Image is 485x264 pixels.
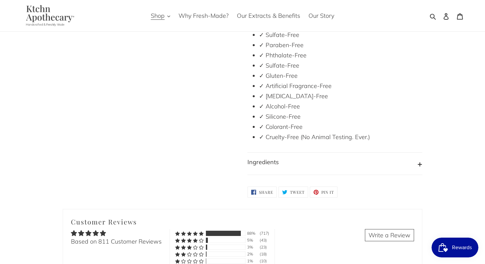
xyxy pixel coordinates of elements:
div: Average rating is 4.77 stars [71,229,162,237]
span: Pin it [321,190,334,194]
iframe: Button to open loyalty program pop-up [432,238,478,257]
h2: Customer Reviews [71,217,414,226]
span: Our Story [308,12,334,20]
li: ✓ Artificial Fragrance-Free [259,81,422,90]
li: ✓ Paraben-Free [259,41,422,49]
li: ✓ Silicone-Free [259,112,422,121]
li: ✓ Sulfate-Free [259,61,422,70]
span: Tweet [290,190,305,194]
li: ✓ Gluten-Free [259,71,422,80]
li: ✓ Sulfate-Free [259,30,422,39]
li: ✓ Cruelty-Free (No Animal Testing. Ever.) [259,132,422,141]
li: ✓ Phthalate-Free [259,51,422,60]
span: Why Fresh-Made? [178,12,229,20]
li: ✓ Alcohol-Free [259,102,422,111]
span: Shop [151,12,165,20]
a: Our Story [305,10,338,21]
a: Why Fresh-Made? [175,10,232,21]
button: Shop [147,10,174,21]
li: ✓ Colorant-Free [259,122,422,131]
button: Ingredients [247,158,422,170]
li: ✓ [MEDICAL_DATA]-Free [259,92,422,101]
img: Ktchn Apothecary [18,5,79,26]
span: Our Extracts & Benefits [237,12,300,20]
a: Our Extracts & Benefits [234,10,304,21]
span: Share [259,190,273,194]
a: Based on 811 Customer Reviews [71,238,162,245]
a: Write a Review [365,229,414,241]
b: Ingredients [247,158,279,166]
